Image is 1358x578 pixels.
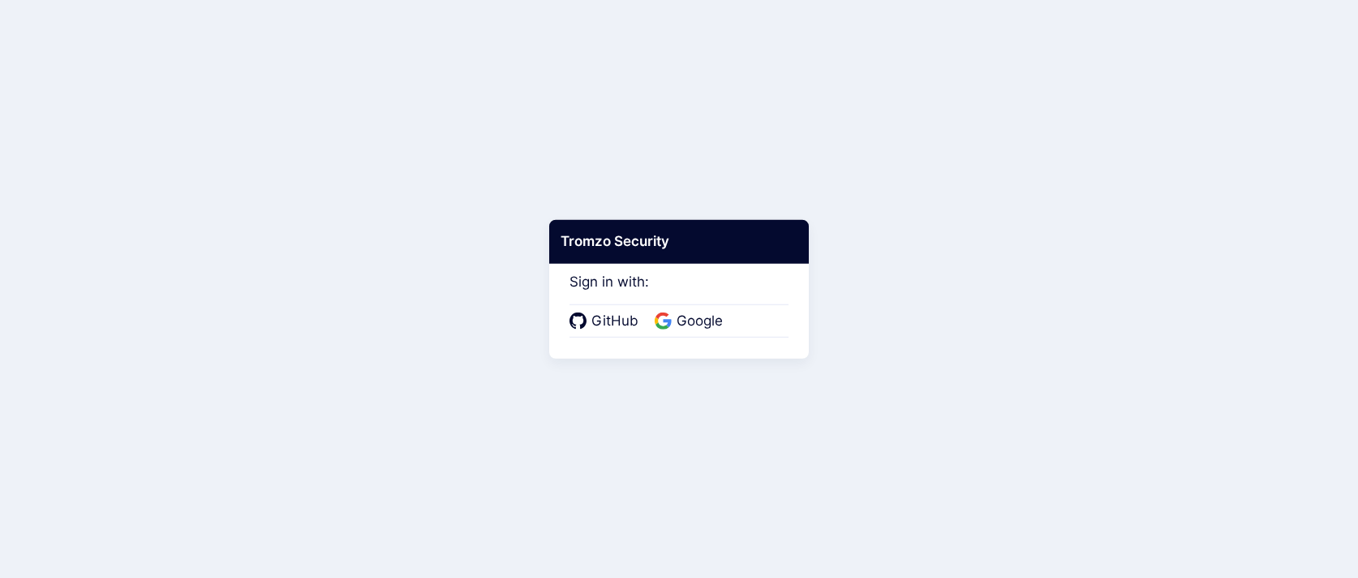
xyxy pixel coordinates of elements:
[587,311,643,332] span: GitHub
[672,311,728,332] span: Google
[549,220,809,264] div: Tromzo Security
[655,311,728,332] a: Google
[569,252,789,338] div: Sign in with:
[569,311,643,332] a: GitHub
